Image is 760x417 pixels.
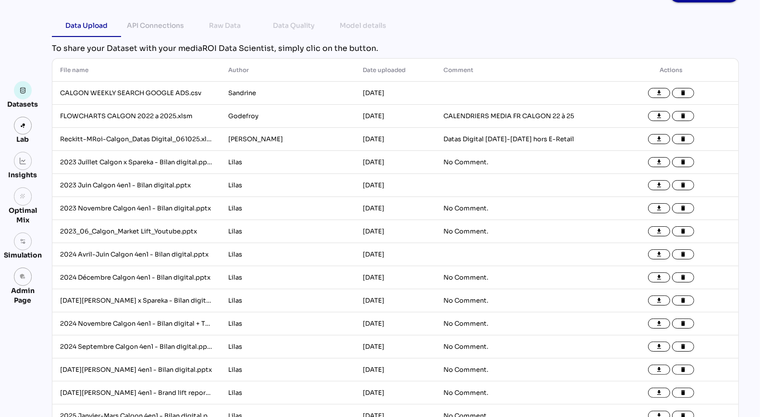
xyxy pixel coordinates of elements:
[355,289,436,312] td: [DATE]
[680,390,686,396] i: delete
[20,273,26,280] i: admin_panel_settings
[656,182,662,189] i: file_download
[656,390,662,396] i: file_download
[436,335,604,358] td: No Comment.
[221,220,355,243] td: Lilas
[221,128,355,151] td: [PERSON_NAME]
[52,105,221,128] td: FLOWCHARTS CALGON 2022 a 2025.xlsm
[355,105,436,128] td: [DATE]
[221,59,355,82] th: Author
[680,367,686,373] i: delete
[355,335,436,358] td: [DATE]
[221,335,355,358] td: Lilas
[656,320,662,327] i: file_download
[20,193,26,200] i: grain
[680,297,686,304] i: delete
[656,297,662,304] i: file_download
[436,312,604,335] td: No Comment.
[273,20,315,31] div: Data Quality
[355,381,436,405] td: [DATE]
[221,266,355,289] td: Lilas
[221,381,355,405] td: Lilas
[52,266,221,289] td: 2024 Décembre Calgon 4en1 - Bilan digital.pptx
[680,343,686,350] i: delete
[604,59,738,82] th: Actions
[656,367,662,373] i: file_download
[20,158,26,164] img: graph.svg
[355,174,436,197] td: [DATE]
[680,251,686,258] i: delete
[680,159,686,166] i: delete
[20,238,26,245] img: settings.svg
[680,182,686,189] i: delete
[355,151,436,174] td: [DATE]
[680,90,686,97] i: delete
[436,358,604,381] td: No Comment.
[52,43,739,54] div: To share your Dataset with your mediaROI Data Scientist, simply clic on the button.
[52,381,221,405] td: [DATE][PERSON_NAME] 4en1 - Brand lift report.pptx
[221,105,355,128] td: Godefroy
[355,128,436,151] td: [DATE]
[436,381,604,405] td: No Comment.
[221,358,355,381] td: Lilas
[52,151,221,174] td: 2023 Juillet Calgon x Spareka - Bilan digital.pptx
[436,220,604,243] td: No Comment.
[680,113,686,120] i: delete
[221,312,355,335] td: Lilas
[52,197,221,220] td: 2023 Novembre Calgon 4en1 - Bilan digital.pptx
[355,59,436,82] th: Date uploaded
[680,320,686,327] i: delete
[355,82,436,105] td: [DATE]
[656,274,662,281] i: file_download
[52,312,221,335] td: 2024 Novembre Calgon 4en1 - Bilan digital + TV.pptx
[656,136,662,143] i: file_download
[8,99,38,109] div: Datasets
[680,205,686,212] i: delete
[221,82,355,105] td: Sandrine
[4,250,42,260] div: Simulation
[4,286,42,305] div: Admin Page
[65,20,108,31] div: Data Upload
[680,136,686,143] i: delete
[680,274,686,281] i: delete
[52,174,221,197] td: 2023 Juin Calgon 4en1 - Bilan digital.pptx
[656,228,662,235] i: file_download
[355,312,436,335] td: [DATE]
[209,20,241,31] div: Raw Data
[355,220,436,243] td: [DATE]
[680,228,686,235] i: delete
[12,135,34,144] div: Lab
[436,151,604,174] td: No Comment.
[656,343,662,350] i: file_download
[221,151,355,174] td: Lilas
[656,90,662,97] i: file_download
[656,251,662,258] i: file_download
[355,266,436,289] td: [DATE]
[436,105,604,128] td: CALENDRIERS MEDIA FR CALGON 22 à 25
[340,20,387,31] div: Model details
[436,59,604,82] th: Comment
[52,358,221,381] td: [DATE][PERSON_NAME] 4en1 - Bilan digital.pptx
[656,159,662,166] i: file_download
[20,87,26,94] img: data.svg
[355,243,436,266] td: [DATE]
[656,205,662,212] i: file_download
[221,174,355,197] td: Lilas
[436,197,604,220] td: No Comment.
[436,128,604,151] td: Datas Digital [DATE]-[DATE] hors E-Retail
[436,266,604,289] td: No Comment.
[52,243,221,266] td: 2024 Avril-Juin Calgon 4en1 - Bilan digital.pptx
[9,170,37,180] div: Insights
[52,82,221,105] td: CALGON WEEKLY SEARCH GOOGLE ADS.csv
[52,128,221,151] td: Reckitt-MRoi-Calgon_Datas Digital_061025.xlsx
[127,20,184,31] div: API Connections
[221,197,355,220] td: Lilas
[355,197,436,220] td: [DATE]
[4,206,42,225] div: Optimal Mix
[355,358,436,381] td: [DATE]
[436,289,604,312] td: No Comment.
[656,113,662,120] i: file_download
[221,243,355,266] td: Lilas
[20,123,26,129] img: lab.svg
[52,59,221,82] th: File name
